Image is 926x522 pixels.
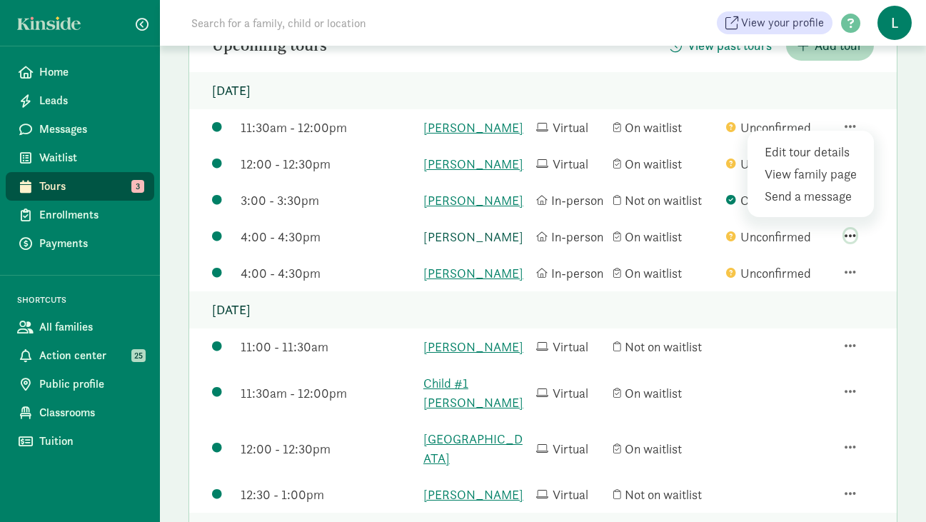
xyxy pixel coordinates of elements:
[726,227,832,246] div: Unconfirmed
[536,227,607,246] div: In-person
[765,186,861,206] div: Send a message
[39,318,143,336] span: All families
[423,429,529,468] a: [GEOGRAPHIC_DATA]
[741,14,824,31] span: View your profile
[658,38,783,54] a: View past tours
[613,263,719,283] div: On waitlist
[423,485,529,504] a: [PERSON_NAME]
[39,404,143,421] span: Classrooms
[765,142,861,161] div: Edit tour details
[536,439,607,458] div: Virtual
[423,263,529,283] a: [PERSON_NAME]
[726,263,832,283] div: Unconfirmed
[536,191,607,210] div: In-person
[39,433,143,450] span: Tuition
[536,485,607,504] div: Virtual
[212,37,327,54] h2: Upcoming tours
[765,164,861,184] div: View family page
[6,398,154,427] a: Classrooms
[241,118,416,137] div: 11:30am - 12:00pm
[241,227,416,246] div: 4:00 - 4:30pm
[241,191,416,210] div: 3:00 - 3:30pm
[39,178,143,195] span: Tours
[423,191,529,210] a: [PERSON_NAME]
[39,206,143,224] span: Enrollments
[536,263,607,283] div: In-person
[423,118,529,137] a: [PERSON_NAME]
[423,337,529,356] a: [PERSON_NAME]
[613,485,719,504] div: Not on waitlist
[726,118,832,137] div: Unconfirmed
[423,154,529,174] a: [PERSON_NAME]
[717,11,832,34] a: View your profile
[241,485,416,504] div: 12:30 - 1:00pm
[183,9,583,37] input: Search for a family, child or location
[189,291,897,328] p: [DATE]
[39,92,143,109] span: Leads
[613,154,719,174] div: On waitlist
[6,229,154,258] a: Payments
[613,383,719,403] div: On waitlist
[6,427,154,456] a: Tuition
[613,439,719,458] div: On waitlist
[613,227,719,246] div: On waitlist
[131,349,146,362] span: 25
[241,154,416,174] div: 12:00 - 12:30pm
[855,453,926,522] iframe: Chat Widget
[39,121,143,138] span: Messages
[6,341,154,370] a: Action center 25
[39,64,143,81] span: Home
[6,115,154,144] a: Messages
[423,373,529,412] a: Child #1 [PERSON_NAME]
[6,370,154,398] a: Public profile
[6,86,154,115] a: Leads
[39,376,143,393] span: Public profile
[6,58,154,86] a: Home
[131,180,144,193] span: 3
[613,191,719,210] div: Not on waitlist
[726,191,832,210] div: Confirmed
[536,154,607,174] div: Virtual
[241,439,416,458] div: 12:00 - 12:30pm
[39,347,143,364] span: Action center
[613,337,719,356] div: Not on waitlist
[536,383,607,403] div: Virtual
[536,337,607,356] div: Virtual
[536,118,607,137] div: Virtual
[189,72,897,109] p: [DATE]
[39,149,143,166] span: Waitlist
[613,118,719,137] div: On waitlist
[6,172,154,201] a: Tours 3
[39,235,143,252] span: Payments
[6,201,154,229] a: Enrollments
[6,313,154,341] a: All families
[423,227,529,246] a: [PERSON_NAME]
[241,263,416,283] div: 4:00 - 4:30pm
[877,6,912,40] span: L
[726,154,832,174] div: Unconfirmed
[6,144,154,172] a: Waitlist
[241,337,416,356] div: 11:00 - 11:30am
[241,383,416,403] div: 11:30am - 12:00pm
